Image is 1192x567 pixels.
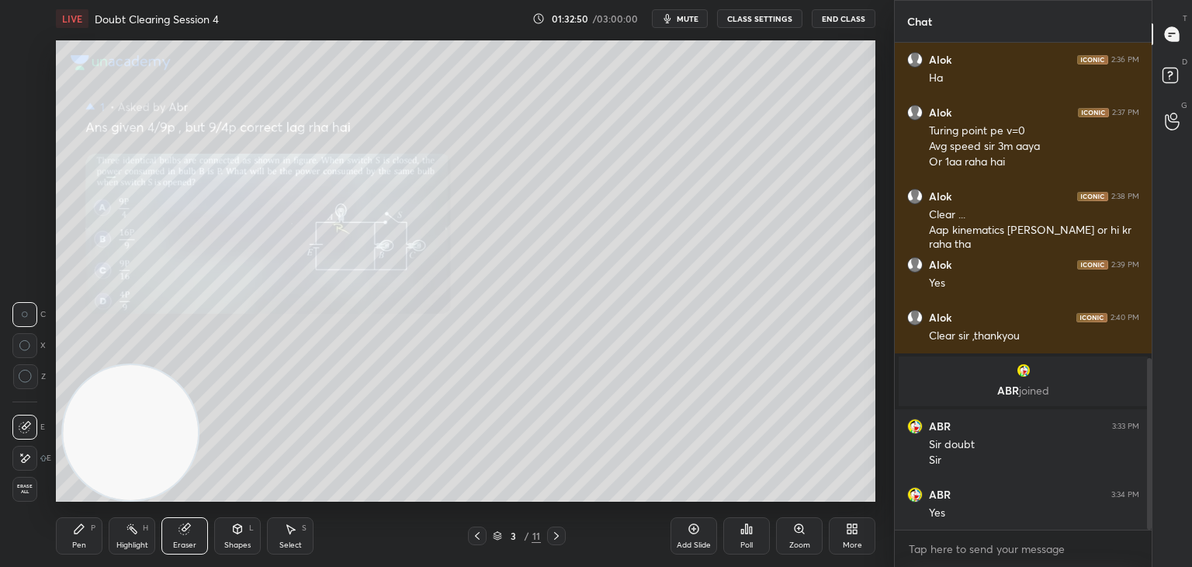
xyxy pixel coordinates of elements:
div: Turing point pe v=0 [929,123,1139,139]
div: 3 [505,531,521,541]
p: T [1183,12,1187,24]
div: Avg speed sir 3m aaya [929,139,1139,155]
button: CLASS SETTINGS [717,9,802,28]
h6: ABR [929,419,951,433]
span: Erase all [13,484,36,495]
img: default.png [907,189,923,204]
h6: Alok [929,311,951,325]
div: Or 1aa raha hai [929,155,1139,170]
img: default.png [907,105,923,120]
div: Sir doubt [929,437,1139,453]
div: 2:40 PM [1111,313,1139,322]
div: C [12,302,46,327]
img: 4e2e709ec3e74370873638e3f6f0102b.jpg [907,419,923,434]
p: ABR [908,384,1138,397]
h6: Alok [929,106,951,120]
div: Clear ... [929,207,1139,223]
img: iconic-dark.1390631f.png [1078,108,1109,117]
div: Eraser [173,541,196,549]
div: Select [279,541,302,549]
div: 2:39 PM [1111,260,1139,270]
div: Yes [929,506,1139,521]
h6: Alok [929,258,951,272]
span: mute [677,13,698,24]
div: L [249,524,254,532]
div: LIVE [56,9,88,28]
h4: Doubt Clearing Session 4 [95,12,219,26]
button: End Class [812,9,875,28]
div: Highlight [116,541,148,549]
div: Clear sir ,thankyou [929,329,1139,344]
img: default.png [907,310,923,325]
div: 2:36 PM [1111,55,1139,64]
p: G [1181,99,1187,111]
img: iconic-dark.1390631f.png [1077,55,1108,64]
div: 11 [532,529,541,543]
h6: Alok [929,190,951,203]
img: iconic-dark.1390631f.png [1076,313,1107,322]
div: Add Slide [677,541,711,549]
img: 4e2e709ec3e74370873638e3f6f0102b.jpg [1016,363,1031,378]
p: Chat [895,1,944,42]
div: E [12,446,51,471]
div: Ha [929,71,1139,86]
img: iconic-dark.1390631f.png [1077,192,1108,201]
h6: ABR [929,488,951,502]
div: Zoom [789,541,810,549]
div: Aap kinematics [PERSON_NAME] or hi kr raha tha [929,223,1139,252]
div: E [12,415,45,440]
div: grid [895,43,1152,530]
div: / [524,531,528,541]
p: D [1182,56,1187,68]
div: Yes [929,276,1139,291]
div: 2:37 PM [1112,108,1139,117]
h6: Alok [929,53,951,67]
div: More [843,541,862,549]
div: 3:33 PM [1112,422,1139,431]
img: default.png [907,257,923,273]
img: default.png [907,52,923,68]
div: P [91,524,95,532]
div: Sir [929,453,1139,468]
span: joined [1019,383,1049,398]
div: Poll [740,541,753,549]
img: 4e2e709ec3e74370873638e3f6f0102b.jpg [907,487,923,503]
div: 2:38 PM [1111,192,1139,201]
div: Pen [72,541,86,549]
div: H [143,524,148,532]
button: mute [652,9,708,28]
div: S [302,524,307,532]
div: X [12,333,46,358]
div: Z [12,364,46,389]
div: 3:34 PM [1111,490,1139,499]
img: iconic-dark.1390631f.png [1077,260,1108,270]
div: Shapes [224,541,251,549]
